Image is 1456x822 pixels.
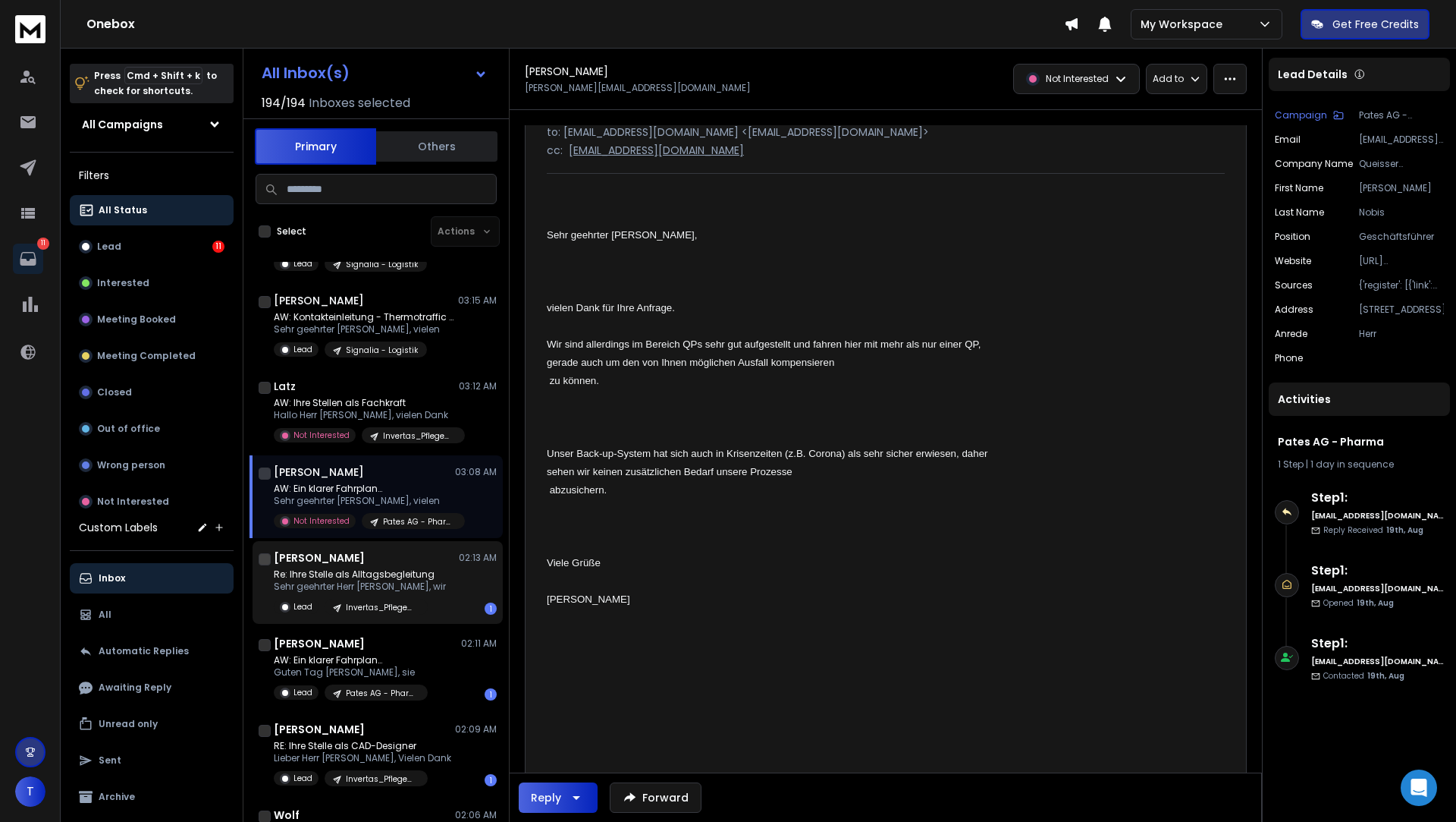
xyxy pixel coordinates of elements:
[97,386,132,398] p: Closed
[1275,134,1301,146] p: Email
[485,774,497,786] div: 1
[97,423,160,435] p: Out of office
[1359,231,1444,243] p: Geschäftsführer
[99,791,135,803] p: Archive
[274,722,365,737] h1: [PERSON_NAME]
[70,745,234,776] button: Sent
[15,776,45,807] button: T
[70,341,234,371] button: Meeting Completed
[1275,158,1353,170] p: Company Name
[274,568,446,581] p: Re: Ihre Stelle als Alltagsbegleitung
[1275,182,1323,194] p: First Name
[274,495,456,507] p: Sehr geehrter [PERSON_NAME], vielen
[1311,510,1444,521] h6: [EMAIL_ADDRESS][DOMAIN_NAME]
[70,377,234,408] button: Closed
[547,594,630,605] span: [PERSON_NAME]
[610,783,701,813] button: Forward
[97,459,165,471] p: Wrong person
[1153,73,1184,85] p: Add to
[293,515,350,527] p: Not Interested
[1269,383,1450,416] div: Activities
[1311,583,1444,594] h6: [EMAIL_ADDRESS][DOMAIN_NAME]
[70,109,234,140] button: All Campaigns
[274,323,456,335] p: Sehr geehrter [PERSON_NAME], vielen
[99,718,158,730] p: Unread only
[94,68,217,99] p: Press to check for shortcuts.
[1359,134,1444,146] p: [EMAIL_ADDRESS][DOMAIN_NAME]
[274,311,456,323] p: AW: Kontakteinleitung - Thermotraffic GmbH
[70,636,234,666] button: Automatic Replies
[70,195,234,225] button: All Status
[70,600,234,630] button: All
[274,666,428,679] p: Guten Tag [PERSON_NAME], sie
[1359,158,1444,170] p: Queisser Verwaltungs GmbH
[97,496,169,508] p: Not Interested
[346,688,419,699] p: Pates AG - Pharma
[547,124,1225,140] p: to: [EMAIL_ADDRESS][DOMAIN_NAME] <[EMAIL_ADDRESS][DOMAIN_NAME]>
[70,450,234,480] button: Wrong person
[99,572,125,584] p: Inbox
[346,345,418,356] p: Signalia - Logistik
[70,563,234,594] button: Inbox
[383,516,456,528] p: Pates AG - Pharma
[1359,206,1444,219] p: Nobis
[277,225,306,238] label: Select
[1275,279,1313,291] p: Sources
[70,304,234,335] button: Meeting Booked
[1311,656,1444,667] h6: [EMAIL_ADDRESS][DOMAIN_NAME]
[1311,489,1444,507] h6: Step 1 :
[1359,182,1444,194] p: [PERSON_NAME]
[13,244,43,274] a: 11
[97,350,196,362] p: Meeting Completed
[86,15,1064,33] h1: Onebox
[383,430,456,442] p: Invertas_Pflegematcher_V2
[99,682,171,694] p: Awaiting Reply
[262,65,350,80] h1: All Inbox(s)
[1311,562,1444,580] h6: Step 1 :
[274,581,446,593] p: Sehr geehrter Herr [PERSON_NAME], wir
[1332,17,1419,32] p: Get Free Credits
[274,752,451,764] p: Lieber Herr [PERSON_NAME], Vielen Dank
[82,117,163,132] h1: All Campaigns
[99,754,121,767] p: Sent
[1386,524,1423,536] span: 19th, Aug
[455,466,497,478] p: 03:08 AM
[309,94,410,112] h3: Inboxes selected
[274,397,456,409] p: AW: Ihre Stellen als Fachkraft
[15,15,45,43] img: logo
[1278,67,1348,82] p: Lead Details
[1275,231,1310,243] p: Position
[97,241,121,253] p: Lead
[346,773,419,785] p: Invertas_Pflegematcher_V2
[547,339,984,386] span: Wir sind allerdings im Bereich QPs sehr gut aufgestellt und fahren hier mit mehr als nur einer QP...
[525,64,608,79] h1: [PERSON_NAME]
[293,258,312,269] p: Lead
[274,293,364,308] h1: [PERSON_NAME]
[97,277,149,289] p: Interested
[1275,109,1344,121] button: Campaign
[547,143,563,158] p: cc:
[1401,770,1437,806] div: Open Intercom Messenger
[1278,458,1304,471] span: 1 Step
[255,128,376,165] button: Primary
[525,82,751,94] p: [PERSON_NAME][EMAIL_ADDRESS][DOMAIN_NAME]
[1278,434,1441,449] h1: Pates AG - Pharma
[274,483,456,495] p: AW: Ein klarer Fahrplan…
[1275,352,1303,364] p: Phone
[376,130,497,163] button: Others
[97,313,176,326] p: Meeting Booked
[37,238,49,250] p: 11
[519,783,598,813] button: Reply
[1323,597,1394,609] p: Opened
[274,550,365,565] h1: [PERSON_NAME]
[485,688,497,701] div: 1
[1357,597,1394,609] span: 19th, Aug
[1323,524,1423,536] p: Reply Received
[70,782,234,812] button: Archive
[1275,255,1311,267] p: website
[70,231,234,262] button: Lead11
[1275,206,1324,219] p: Last Name
[1359,255,1444,267] p: [URL][DOMAIN_NAME]
[531,790,561,805] div: Reply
